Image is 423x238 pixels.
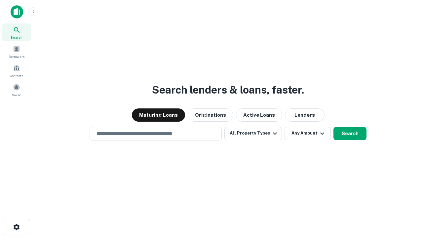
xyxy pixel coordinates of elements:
[333,127,366,140] button: Search
[285,108,325,122] button: Lenders
[2,62,31,80] a: Contacts
[12,92,21,98] span: Saved
[2,81,31,99] a: Saved
[390,185,423,217] iframe: Chat Widget
[9,54,24,59] span: Borrowers
[2,43,31,60] a: Borrowers
[10,73,23,78] span: Contacts
[11,5,23,19] img: capitalize-icon.png
[11,35,22,40] span: Search
[152,82,304,98] h3: Search lenders & loans, faster.
[188,108,233,122] button: Originations
[132,108,185,122] button: Maturing Loans
[236,108,282,122] button: Active Loans
[2,23,31,41] a: Search
[285,127,331,140] button: Any Amount
[224,127,282,140] button: All Property Types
